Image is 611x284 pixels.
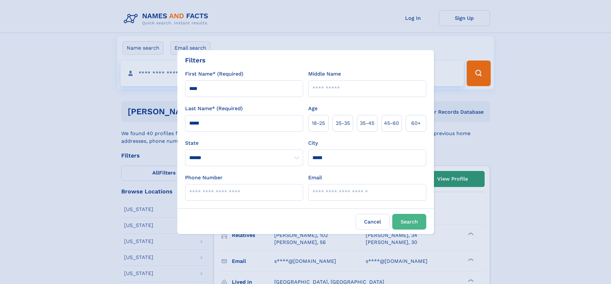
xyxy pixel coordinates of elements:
[308,70,341,78] label: Middle Name
[308,105,318,112] label: Age
[185,139,303,147] label: State
[336,119,350,127] span: 25‑35
[360,119,374,127] span: 35‑45
[411,119,421,127] span: 60+
[308,139,318,147] label: City
[312,119,325,127] span: 18‑25
[185,70,243,78] label: First Name* (Required)
[356,214,390,230] label: Cancel
[185,55,206,65] div: Filters
[384,119,399,127] span: 45‑60
[392,214,426,230] button: Search
[185,174,223,182] label: Phone Number
[185,105,243,112] label: Last Name* (Required)
[308,174,322,182] label: Email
